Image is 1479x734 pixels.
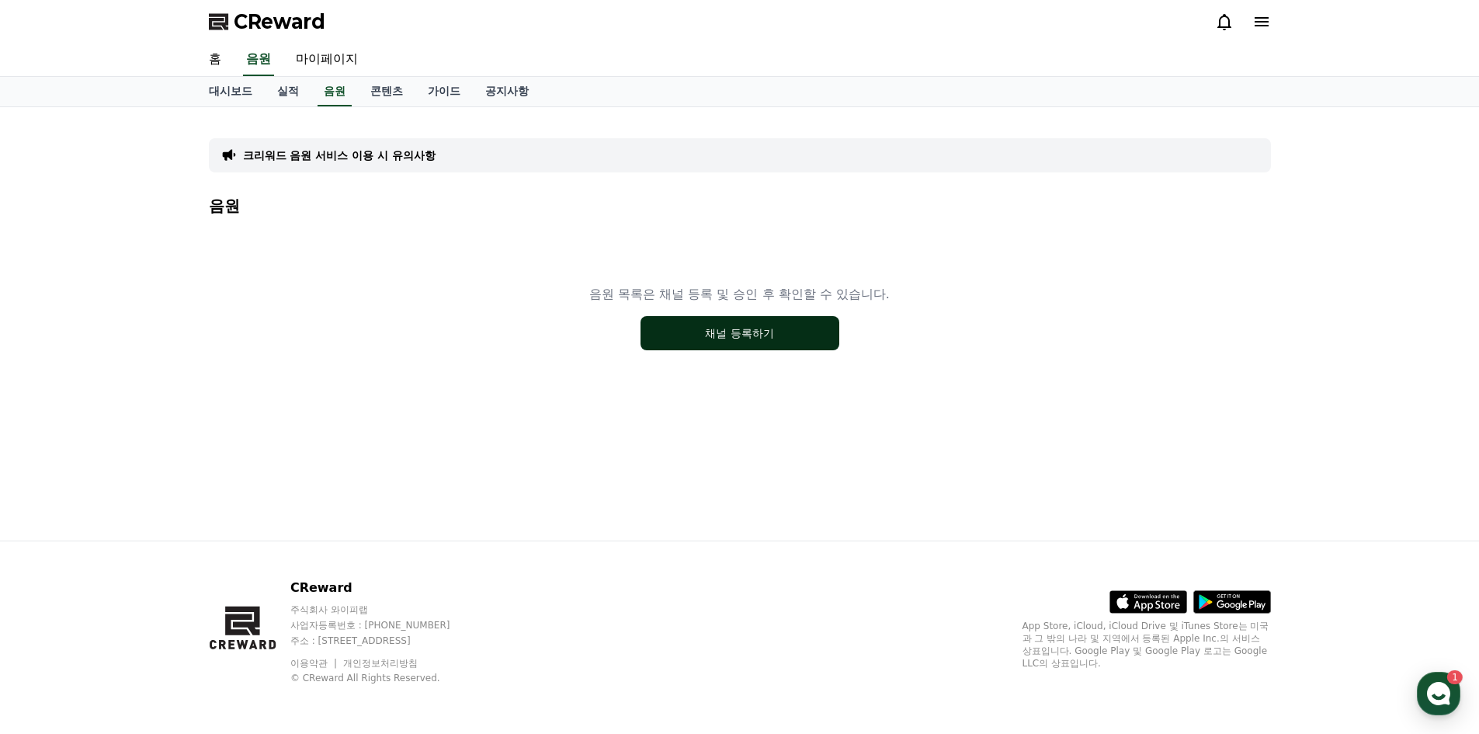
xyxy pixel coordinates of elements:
[473,77,541,106] a: 공지사항
[158,492,163,504] span: 1
[5,492,102,531] a: 홈
[343,658,418,669] a: 개인정보처리방침
[243,148,436,163] a: 크리워드 음원 서비스 이용 시 유의사항
[290,672,480,684] p: © CReward All Rights Reserved.
[234,9,325,34] span: CReward
[290,619,480,631] p: 사업자등록번호 : [PHONE_NUMBER]
[200,492,298,531] a: 설정
[196,43,234,76] a: 홈
[102,492,200,531] a: 1대화
[243,43,274,76] a: 음원
[209,9,325,34] a: CReward
[415,77,473,106] a: 가이드
[641,316,839,350] button: 채널 등록하기
[589,285,890,304] p: 음원 목록은 채널 등록 및 승인 후 확인할 수 있습니다.
[240,516,259,528] span: 설정
[49,516,58,528] span: 홈
[290,579,480,597] p: CReward
[283,43,370,76] a: 마이페이지
[358,77,415,106] a: 콘텐츠
[290,635,480,647] p: 주소 : [STREET_ADDRESS]
[265,77,311,106] a: 실적
[290,604,480,616] p: 주식회사 와이피랩
[196,77,265,106] a: 대시보드
[318,77,352,106] a: 음원
[209,197,1271,214] h4: 음원
[290,658,339,669] a: 이용약관
[1022,620,1271,670] p: App Store, iCloud, iCloud Drive 및 iTunes Store는 미국과 그 밖의 나라 및 지역에서 등록된 Apple Inc.의 서비스 상표입니다. Goo...
[142,517,161,529] span: 대화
